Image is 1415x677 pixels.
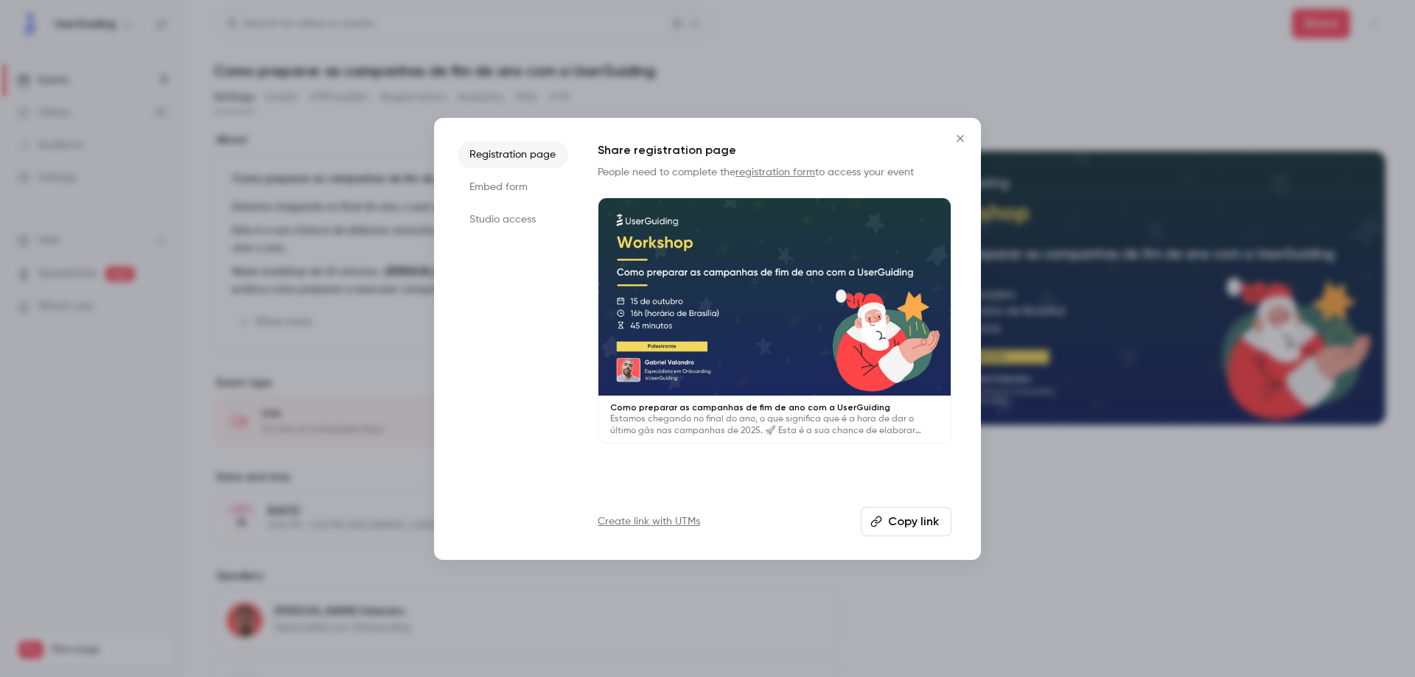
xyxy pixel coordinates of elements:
[610,401,939,413] p: Como preparar as campanhas de fim de ano com a UserGuiding
[598,514,700,529] a: Create link with UTMs
[458,206,568,233] li: Studio access
[458,174,568,200] li: Embed form
[598,165,951,180] p: People need to complete the to access your event
[946,124,975,153] button: Close
[736,167,815,178] a: registration form
[458,141,568,168] li: Registration page
[610,413,939,437] p: Estamos chegando no final do ano, o que significa que é a hora de dar o último gás nas campanhas ...
[861,507,951,536] button: Copy link
[598,197,951,444] a: Como preparar as campanhas de fim de ano com a UserGuidingEstamos chegando no final do ano, o que...
[598,141,951,159] h1: Share registration page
